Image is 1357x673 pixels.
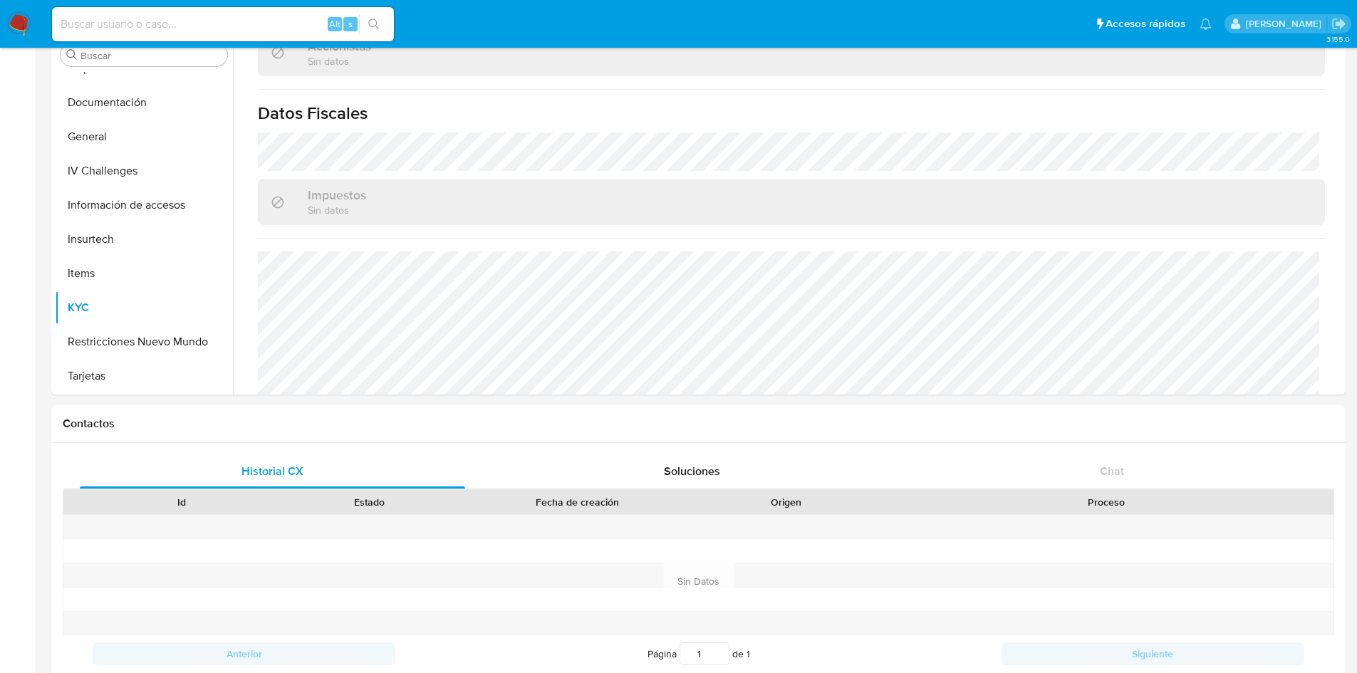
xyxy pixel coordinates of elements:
button: Restricciones Nuevo Mundo [55,325,233,359]
div: Fecha de creación [473,495,682,509]
button: search-icon [359,14,388,34]
button: Anterior [93,642,395,665]
span: Chat [1100,463,1124,479]
button: Tarjetas [55,359,233,393]
span: s [348,17,353,31]
span: 3.155.0 [1326,33,1350,45]
a: Notificaciones [1200,18,1212,30]
button: Insurtech [55,222,233,256]
span: Página de [648,642,750,665]
button: KYC [55,291,233,325]
span: Alt [329,17,340,31]
input: Buscar [80,49,222,62]
h3: Impuestos [308,187,366,203]
h1: Contactos [63,417,1334,431]
button: Documentación [55,85,233,120]
a: Salir [1331,16,1346,31]
button: Buscar [66,49,78,61]
div: Estado [286,495,453,509]
div: AccionistasSin datos [258,30,1325,76]
button: Items [55,256,233,291]
button: General [55,120,233,154]
div: Origen [702,495,870,509]
button: IV Challenges [55,154,233,188]
div: Proceso [890,495,1324,509]
span: Soluciones [664,463,720,479]
span: 1 [747,647,750,661]
h1: Datos Fiscales [258,103,1325,124]
button: Información de accesos [55,188,233,222]
input: Buscar usuario o caso... [52,15,394,33]
button: Siguiente [1002,642,1304,665]
div: ImpuestosSin datos [258,179,1325,225]
p: Sin datos [308,54,371,68]
p: ext_jesssali@mercadolibre.com.mx [1246,17,1326,31]
span: Historial CX [241,463,303,479]
p: Sin datos [308,203,366,216]
span: Accesos rápidos [1106,16,1185,31]
div: Id [98,495,266,509]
